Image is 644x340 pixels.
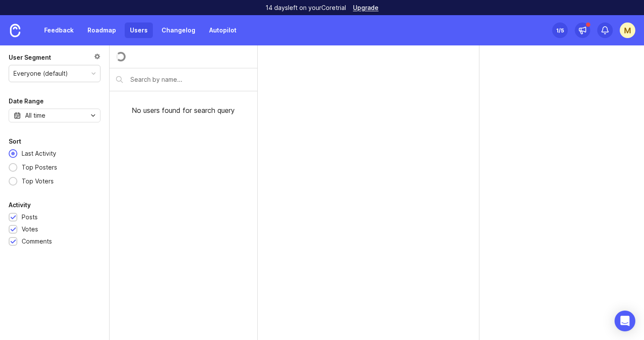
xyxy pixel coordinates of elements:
[39,22,79,38] a: Feedback
[17,149,61,158] div: Last Activity
[9,96,44,106] div: Date Range
[156,22,201,38] a: Changelog
[10,24,20,37] img: Canny Home
[25,111,45,120] div: All time
[13,69,68,78] div: Everyone (default)
[353,5,379,11] a: Upgrade
[620,22,635,38] button: M
[556,24,564,36] div: 1 /5
[9,52,51,63] div: User Segment
[204,22,242,38] a: Autopilot
[130,75,251,84] input: Search by name...
[17,176,58,186] div: Top Voters
[9,200,31,210] div: Activity
[22,225,38,234] div: Votes
[125,22,153,38] a: Users
[17,163,61,172] div: Top Posters
[265,3,346,12] p: 14 days left on your Core trial
[82,22,121,38] a: Roadmap
[552,22,568,38] button: 1/5
[22,237,52,246] div: Comments
[22,212,38,222] div: Posts
[615,311,635,331] div: Open Intercom Messenger
[9,136,21,147] div: Sort
[110,91,257,129] div: No users found for search query
[86,112,100,119] svg: toggle icon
